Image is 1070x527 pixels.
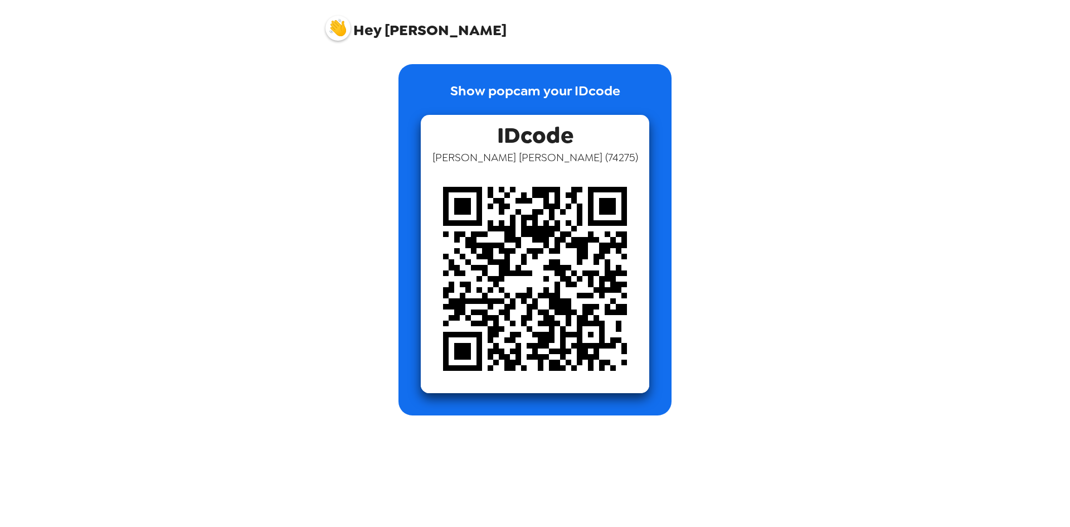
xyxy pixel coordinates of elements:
span: Hey [353,20,381,40]
img: qr code [421,165,649,393]
p: Show popcam your IDcode [450,81,620,115]
span: [PERSON_NAME] [PERSON_NAME] ( 74275 ) [432,150,638,165]
img: profile pic [325,16,351,41]
span: [PERSON_NAME] [325,10,507,38]
span: IDcode [497,115,573,150]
